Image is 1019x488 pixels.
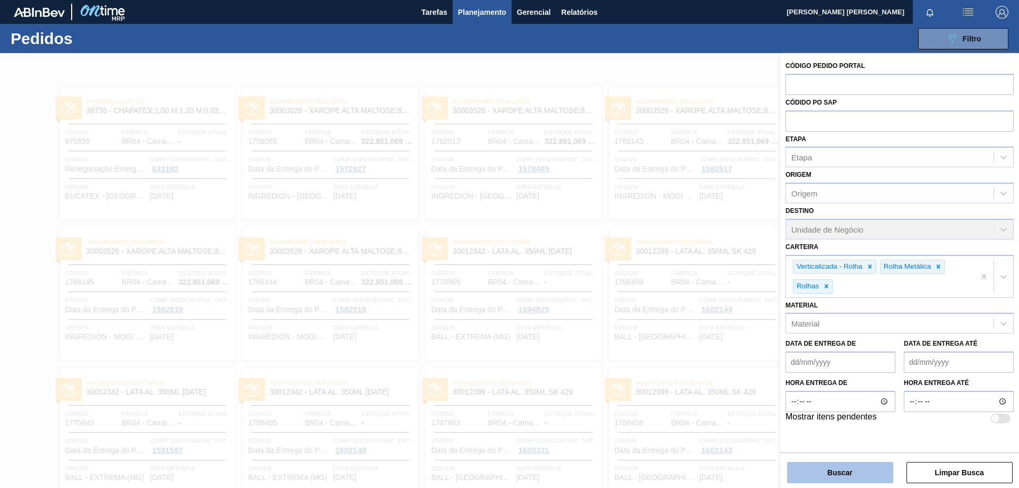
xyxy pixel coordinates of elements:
[963,35,981,43] span: Filtro
[785,62,865,70] label: Código Pedido Portal
[793,260,864,273] div: Verticalizada - Rolha
[11,32,169,45] h1: Pedidos
[785,207,814,215] label: Destino
[562,6,598,19] span: Relatórios
[14,7,65,17] img: TNhmsLtSVTkK8tSr43FrP2fwEKptu5GPRR3wAAAABJRU5ErkJggg==
[913,5,947,20] button: Notificações
[791,319,819,328] div: Material
[904,375,1014,391] label: Hora entrega até
[880,260,932,273] div: Rolha Metálica
[785,135,806,143] label: Etapa
[962,6,974,19] img: userActions
[785,99,837,106] label: Códido PO SAP
[791,189,817,198] div: Origem
[458,6,506,19] span: Planejamento
[785,302,818,309] label: Material
[517,6,551,19] span: Gerencial
[785,352,895,373] input: dd/mm/yyyy
[421,6,447,19] span: Tarefas
[904,340,978,347] label: Data de Entrega até
[791,153,812,162] div: Etapa
[785,340,856,347] label: Data de Entrega de
[996,6,1008,19] img: Logout
[785,171,811,178] label: Origem
[785,375,895,391] label: Hora entrega de
[904,352,1014,373] input: dd/mm/yyyy
[785,412,877,425] label: Mostrar itens pendentes
[785,243,818,251] label: Carteira
[918,28,1008,49] button: Filtro
[793,280,821,293] div: Rolhas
